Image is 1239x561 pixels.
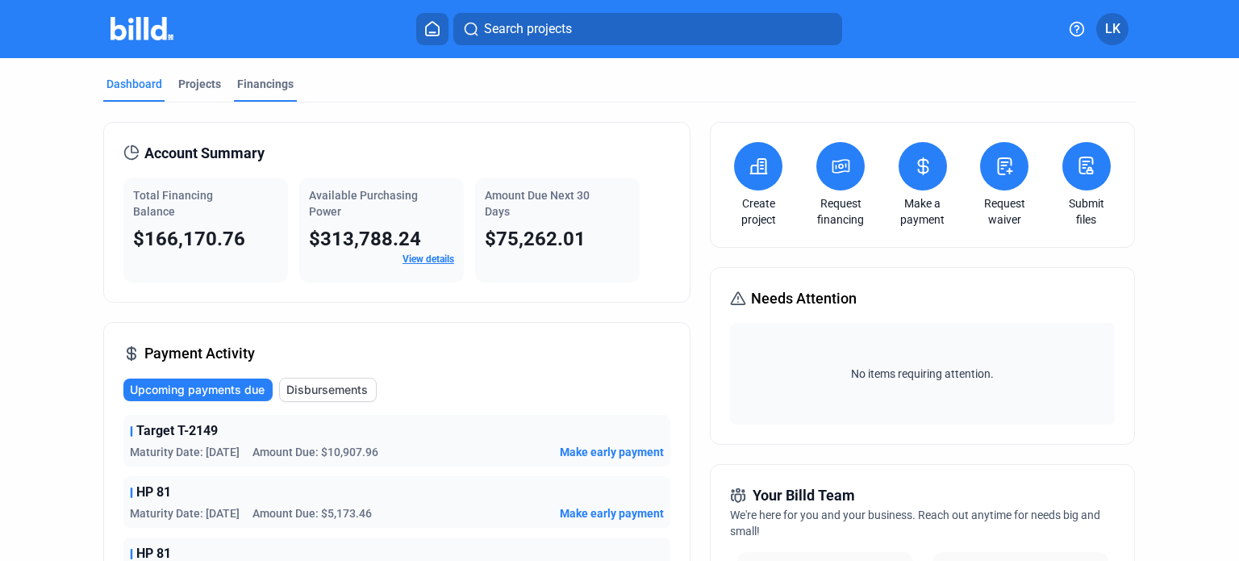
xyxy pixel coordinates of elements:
span: Your Billd Team [753,484,855,507]
span: Maturity Date: [DATE] [130,444,240,460]
button: Make early payment [560,505,664,521]
span: We're here for you and your business. Reach out anytime for needs big and small! [730,509,1100,538]
a: Submit files [1058,195,1115,228]
span: No items requiring attention. [736,366,1108,382]
button: LK [1096,13,1128,45]
img: Billd Company Logo [111,17,174,40]
span: Needs Attention [751,287,857,310]
span: Total Financing Balance [133,189,213,218]
span: HP 81 [136,483,171,502]
div: Financings [237,76,294,92]
button: Upcoming payments due [123,379,273,401]
button: Search projects [453,13,842,45]
span: Available Purchasing Power [309,189,418,218]
div: Dashboard [106,76,162,92]
span: Disbursements [286,382,368,398]
div: Projects [178,76,221,92]
span: Maturity Date: [DATE] [130,505,240,521]
span: Upcoming payments due [130,382,265,398]
a: View details [403,253,454,265]
span: Account Summary [144,142,265,165]
span: $166,170.76 [133,228,245,250]
span: Amount Due: $10,907.96 [252,444,378,460]
span: Payment Activity [144,342,255,365]
span: LK [1105,19,1120,39]
a: Request waiver [976,195,1032,228]
span: $313,788.24 [309,228,421,250]
span: $75,262.01 [485,228,586,250]
span: Search projects [484,19,572,39]
span: Target T-2149 [136,421,218,441]
a: Create project [730,195,786,228]
button: Make early payment [560,444,664,460]
button: Disbursements [279,378,377,402]
a: Request financing [812,195,869,228]
span: Amount Due: $5,173.46 [252,505,372,521]
span: Amount Due Next 30 Days [485,189,590,218]
a: Make a payment [895,195,951,228]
